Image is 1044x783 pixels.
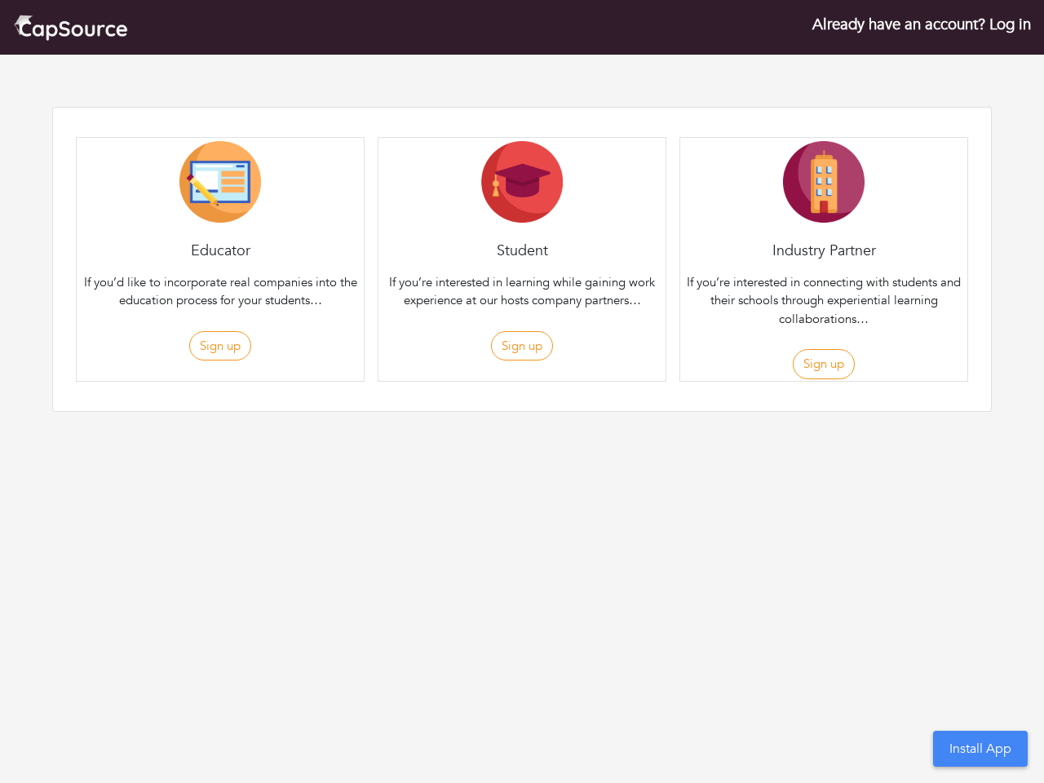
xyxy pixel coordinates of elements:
[378,242,666,260] h4: Student
[812,14,1031,35] a: Already have an account? Log in
[783,141,865,223] img: Company-Icon-7f8a26afd1715722aa5ae9dc11300c11ceeb4d32eda0db0d61c21d11b95ecac6.png
[77,242,364,260] h4: Educator
[680,242,967,260] h4: Industry Partner
[189,331,251,361] button: Sign up
[491,331,553,361] button: Sign up
[683,273,964,329] p: If you’re interested in connecting with students and their schools through experiential learning ...
[13,13,128,42] img: cap_logo.png
[179,141,261,223] img: Educator-Icon-31d5a1e457ca3f5474c6b92ab10a5d5101c9f8fbafba7b88091835f1a8db102f.png
[382,273,662,310] p: If you’re interested in learning while gaining work experience at our hosts company partners…
[793,349,855,379] button: Sign up
[933,731,1028,767] button: Install App
[80,273,361,310] p: If you’d like to incorporate real companies into the education process for your students…
[481,141,563,223] img: Student-Icon-6b6867cbad302adf8029cb3ecf392088beec6a544309a027beb5b4b4576828a8.png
